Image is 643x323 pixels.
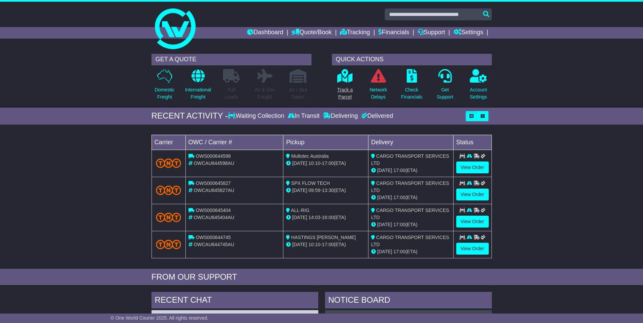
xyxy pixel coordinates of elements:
img: TNT_Domestic.png [156,186,181,195]
span: OWS000645827 [196,180,231,186]
div: (ETA) [371,167,450,174]
span: 14:03 [308,215,320,220]
a: View Order [456,161,489,173]
span: OWCAU644598AU [194,160,234,166]
div: Waiting Collection [228,112,286,120]
p: Get Support [437,86,453,101]
div: (ETA) [371,221,450,228]
span: [DATE] [292,215,307,220]
a: Tracking [340,27,370,39]
span: CARGO TRANSPORT SERVICES LTD [371,208,449,220]
div: - (ETA) [286,214,365,221]
a: Settings [454,27,483,39]
span: OWCAU644745AU [194,242,234,247]
span: [DATE] [377,249,392,254]
td: Carrier [152,135,185,150]
a: Support [418,27,445,39]
div: RECENT ACTIVITY - [152,111,228,121]
p: Check Financials [401,86,422,101]
span: [DATE] [377,168,392,173]
span: SPX FLOW TECH [291,180,330,186]
a: AccountSettings [469,69,487,104]
a: Quote/Book [292,27,331,39]
span: 10:10 [308,242,320,247]
span: HASTINGS [PERSON_NAME] [291,235,356,240]
div: FROM OUR SUPPORT [152,272,492,282]
a: View Order [456,216,489,228]
p: Network Delays [369,86,387,101]
td: Delivery [368,135,453,150]
span: 09:59 [308,188,320,193]
span: OWCAU645827AU [194,188,234,193]
p: Air & Sea Freight [255,86,275,101]
span: 17:00 [394,222,405,227]
div: QUICK ACTIONS [332,54,492,65]
p: Account Settings [470,86,487,101]
a: Track aParcel [337,69,353,104]
span: ALL-RIG [291,208,309,213]
div: NOTICE BOARD [325,292,492,310]
span: 10:10 [308,160,320,166]
span: [DATE] [377,222,392,227]
div: (ETA) [371,248,450,255]
a: Dashboard [247,27,283,39]
a: NetworkDelays [369,69,387,104]
span: [DATE] [292,242,307,247]
img: TNT_Domestic.png [156,213,181,222]
div: - (ETA) [286,187,365,194]
p: International Freight [185,86,211,101]
a: Financials [378,27,409,39]
span: 13:30 [322,188,334,193]
span: OWS000645404 [196,208,231,213]
span: [DATE] [377,195,392,200]
p: Air / Sea Depot [289,86,307,101]
span: CARGO TRANSPORT SERVICES LTD [371,153,449,166]
span: CARGO TRANSPORT SERVICES LTD [371,235,449,247]
p: Full Loads [223,86,240,101]
div: RECENT CHAT [152,292,318,310]
span: © One World Courier 2025. All rights reserved. [110,315,208,321]
p: Track a Parcel [337,86,353,101]
td: Pickup [283,135,368,150]
span: 17:00 [394,195,405,200]
span: OWCAU645404AU [194,215,234,220]
span: 17:00 [322,160,334,166]
span: [DATE] [292,160,307,166]
span: Multotec Australia [291,153,329,159]
div: Delivering [321,112,360,120]
span: 17:00 [322,242,334,247]
td: Status [453,135,491,150]
img: TNT_Domestic.png [156,158,181,168]
p: Domestic Freight [155,86,174,101]
div: GET A QUOTE [152,54,312,65]
div: - (ETA) [286,160,365,167]
span: CARGO TRANSPORT SERVICES LTD [371,180,449,193]
a: View Order [456,243,489,255]
span: OWS000644745 [196,235,231,240]
span: 16:00 [322,215,334,220]
a: CheckFinancials [401,69,423,104]
div: In Transit [286,112,321,120]
a: GetSupport [436,69,454,104]
a: InternationalFreight [185,69,212,104]
span: 17:00 [394,249,405,254]
td: OWC / Carrier # [185,135,283,150]
div: Delivered [360,112,393,120]
span: 17:00 [394,168,405,173]
a: View Order [456,189,489,200]
img: TNT_Domestic.png [156,240,181,249]
div: - (ETA) [286,241,365,248]
a: DomesticFreight [154,69,175,104]
span: [DATE] [292,188,307,193]
span: OWS000644598 [196,153,231,159]
div: (ETA) [371,194,450,201]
